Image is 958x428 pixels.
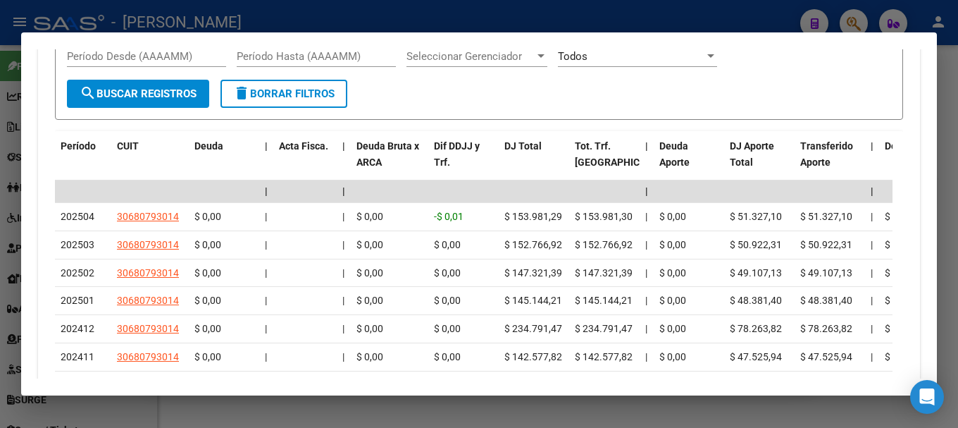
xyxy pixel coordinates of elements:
span: Tot. Trf. [GEOGRAPHIC_DATA] [575,140,671,168]
datatable-header-cell: | [865,131,879,193]
datatable-header-cell: Deuda [189,131,259,193]
datatable-header-cell: Dif DDJJ y Trf. [428,131,499,193]
datatable-header-cell: CUIT [111,131,189,193]
span: $ 0,00 [659,267,686,279]
span: $ 0,00 [434,351,461,362]
span: Deuda Bruta x ARCA [356,140,419,168]
mat-icon: search [80,85,97,102]
span: $ 78.263,82 [730,323,782,334]
span: 30680793014 [117,323,179,334]
span: 30680793014 [117,267,179,279]
span: | [265,351,267,362]
span: $ 50.922,31 [800,239,852,250]
span: | [265,211,267,222]
span: -$ 0,01 [434,211,464,222]
datatable-header-cell: | [640,131,654,193]
span: $ 0,00 [356,211,383,222]
span: Buscar Registros [80,87,197,100]
span: | [342,351,344,362]
span: | [871,140,873,152]
span: $ 0,00 [434,323,461,334]
span: | [342,323,344,334]
span: $ 78.263,82 [800,323,852,334]
span: CUIT [117,140,139,152]
button: Borrar Filtros [220,80,347,108]
span: $ 47.525,94 [800,351,852,362]
span: | [265,185,268,197]
span: 30680793014 [117,239,179,250]
span: $ 0,00 [659,211,686,222]
span: | [871,185,873,197]
span: Todos [558,50,587,63]
span: $ 0,00 [194,295,221,306]
div: Open Intercom Messenger [910,380,944,414]
span: $ 142.577,82 [504,351,562,362]
span: $ 0,00 [885,323,912,334]
datatable-header-cell: Período [55,131,111,193]
mat-icon: delete [233,85,250,102]
span: 202501 [61,295,94,306]
span: $ 0,00 [885,295,912,306]
span: | [871,295,873,306]
span: $ 0,00 [659,295,686,306]
span: $ 51.327,10 [730,211,782,222]
span: Dif DDJJ y Trf. [434,140,480,168]
span: 30680793014 [117,351,179,362]
span: $ 0,00 [356,351,383,362]
span: | [871,267,873,279]
datatable-header-cell: DJ Total [499,131,569,193]
span: | [645,185,648,197]
span: $ 234.791,47 [504,323,562,334]
span: $ 234.791,47 [575,323,633,334]
span: 30680793014 [117,211,179,222]
span: | [645,239,647,250]
span: $ 49.107,13 [800,267,852,279]
span: | [342,267,344,279]
datatable-header-cell: Deuda Contr. [879,131,950,193]
span: $ 0,00 [659,239,686,250]
span: | [871,211,873,222]
span: $ 0,00 [885,267,912,279]
span: | [342,185,345,197]
span: $ 0,00 [194,267,221,279]
span: 202412 [61,323,94,334]
datatable-header-cell: | [259,131,273,193]
span: $ 0,00 [659,351,686,362]
span: 202503 [61,239,94,250]
span: | [342,239,344,250]
span: $ 152.766,92 [575,239,633,250]
span: $ 0,00 [434,267,461,279]
span: | [265,323,267,334]
datatable-header-cell: | [337,131,351,193]
span: $ 0,00 [356,323,383,334]
span: $ 152.766,92 [504,239,562,250]
span: Deuda Contr. [885,140,943,152]
datatable-header-cell: Acta Fisca. [273,131,337,193]
span: | [871,323,873,334]
span: $ 0,00 [434,295,461,306]
span: Borrar Filtros [233,87,335,100]
span: Período [61,140,96,152]
span: $ 0,00 [194,351,221,362]
span: 202502 [61,267,94,279]
span: Seleccionar Gerenciador [406,50,535,63]
span: $ 50.922,31 [730,239,782,250]
span: $ 0,00 [356,295,383,306]
span: | [342,211,344,222]
span: | [645,323,647,334]
span: | [871,351,873,362]
span: $ 153.981,30 [575,211,633,222]
button: Buscar Registros [67,80,209,108]
span: $ 47.525,94 [730,351,782,362]
span: DJ Total [504,140,542,152]
span: Acta Fisca. [279,140,328,152]
span: | [265,239,267,250]
span: $ 153.981,29 [504,211,562,222]
span: Transferido Aporte [800,140,853,168]
span: | [342,295,344,306]
span: | [645,267,647,279]
span: $ 0,00 [194,211,221,222]
span: $ 147.321,39 [504,267,562,279]
span: $ 0,00 [885,239,912,250]
span: $ 0,00 [356,239,383,250]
